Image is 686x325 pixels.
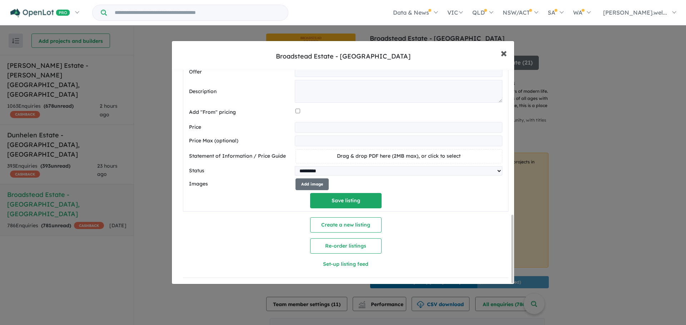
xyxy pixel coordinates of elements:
[189,152,293,161] label: Statement of Information / Price Guide
[276,52,411,61] div: Broadstead Estate - [GEOGRAPHIC_DATA]
[189,68,292,76] label: Offer
[189,180,293,188] label: Images
[310,193,382,208] button: Save listing
[189,108,293,117] label: Add "From" pricing
[189,87,292,96] label: Description
[189,123,292,132] label: Price
[501,45,507,60] span: ×
[189,137,292,145] label: Price Max (optional)
[310,238,382,254] button: Re-order listings
[295,178,329,190] button: Add image
[108,5,287,20] input: Try estate name, suburb, builder or developer
[603,9,667,16] span: [PERSON_NAME].wel...
[264,257,427,272] button: Set-up listing feed
[337,153,461,159] span: Drag & drop PDF here (2MB max), or click to select
[189,167,292,175] label: Status
[10,9,70,17] img: Openlot PRO Logo White
[310,217,382,233] button: Create a new listing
